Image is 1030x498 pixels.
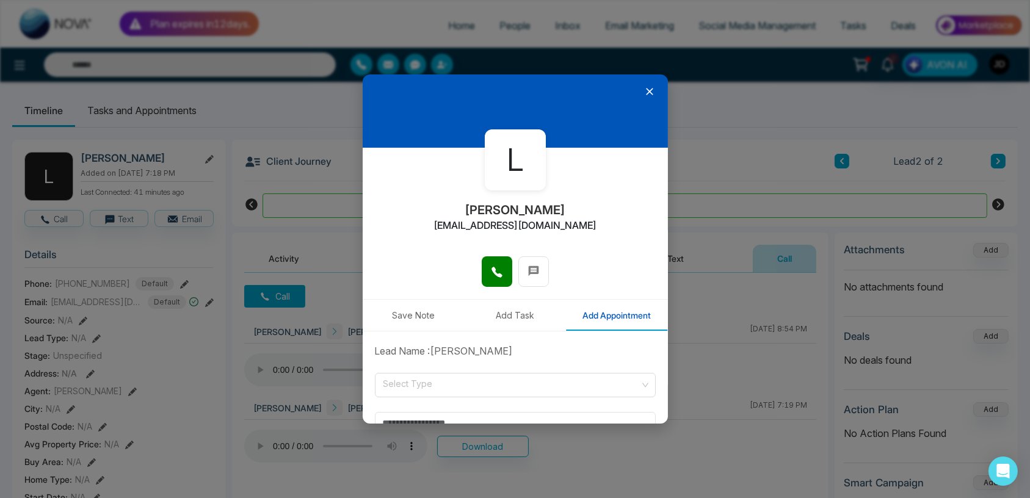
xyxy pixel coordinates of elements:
div: Open Intercom Messenger [988,457,1018,486]
span: L [507,137,523,183]
h2: [PERSON_NAME] [465,203,565,217]
h2: [EMAIL_ADDRESS][DOMAIN_NAME] [433,220,597,231]
button: Add Appointment [566,300,668,331]
div: Lead Name : [PERSON_NAME] [368,344,663,358]
button: Add Task [464,300,566,331]
button: Save Note [363,300,465,331]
